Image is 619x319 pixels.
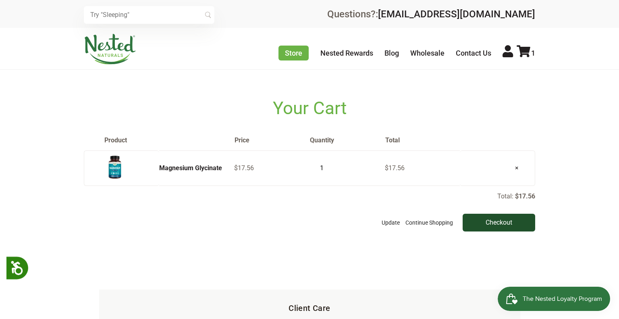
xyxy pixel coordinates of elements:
img: Magnesium Glycinate - USA [105,154,125,180]
div: Total: [84,192,535,231]
a: Wholesale [410,49,445,57]
a: Contact Us [456,49,491,57]
a: Continue Shopping [403,214,455,231]
th: Quantity [309,136,385,144]
a: Blog [384,49,399,57]
a: Magnesium Glycinate [159,164,222,172]
button: Update [380,214,402,231]
a: Store [278,46,309,60]
a: [EMAIL_ADDRESS][DOMAIN_NAME] [378,8,535,20]
p: $17.56 [515,192,535,200]
div: Questions?: [327,9,535,19]
th: Product [84,136,234,144]
a: Nested Rewards [320,49,373,57]
a: 1 [517,49,535,57]
th: Price [234,136,309,144]
th: Total [385,136,460,144]
input: Checkout [463,214,535,231]
h1: Your Cart [84,98,535,119]
input: Try "Sleeping" [84,6,214,24]
a: × [509,158,525,178]
span: $17.56 [234,164,254,172]
span: 1 [531,49,535,57]
iframe: Button to open loyalty program pop-up [498,287,611,311]
img: Nested Naturals [84,34,136,65]
span: $17.56 [385,164,405,172]
h5: Client Care [112,302,507,314]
